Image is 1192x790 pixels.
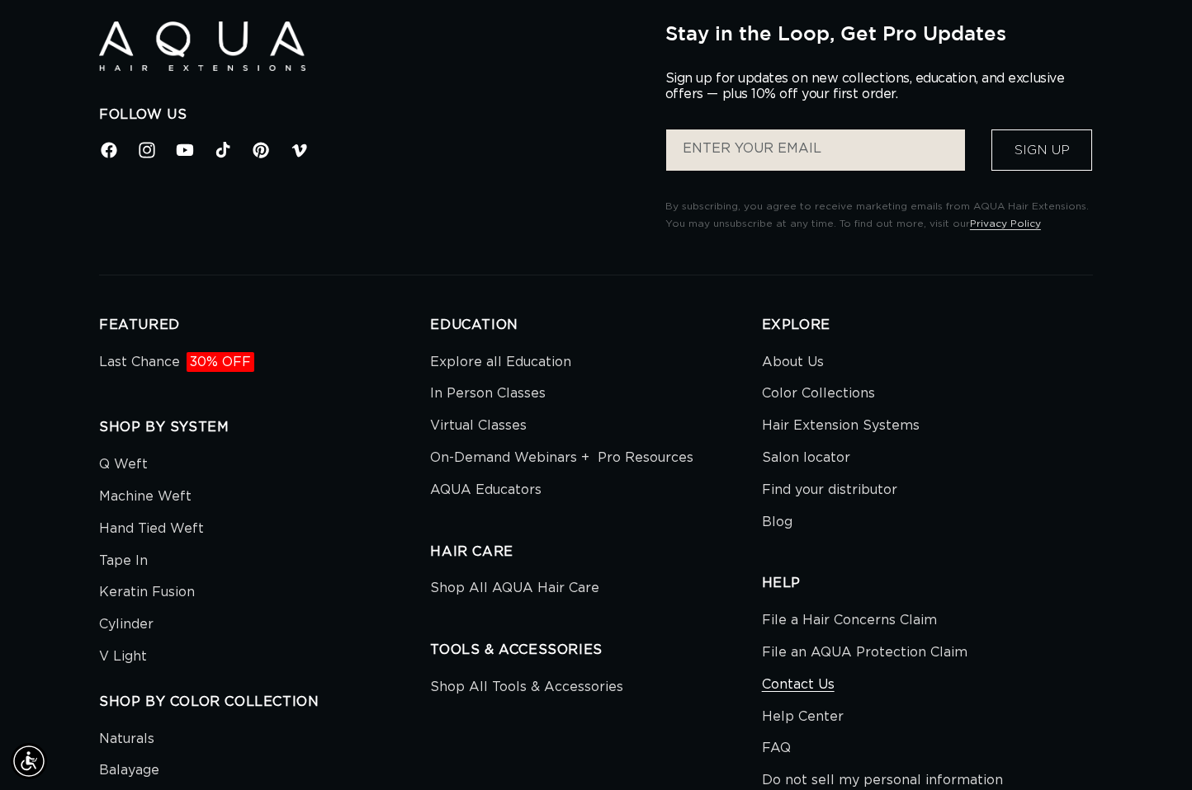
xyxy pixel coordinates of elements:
[430,576,599,604] a: Shop All AQUA Hair Care
[187,352,254,372] span: 30% OFF
[99,609,154,641] a: Cylinder
[762,410,920,442] a: Hair Extension Systems
[430,675,623,703] a: Shop All Tools & Accessories
[665,71,1078,102] p: Sign up for updates on new collections, education, and exclusive offers — plus 10% off your first...
[430,442,693,474] a: On-Demand Webinars + Pro Resources
[11,743,47,779] div: Accessibility Menu
[430,317,761,334] h2: EDUCATION
[762,575,1093,592] h2: HELP
[665,21,1093,45] h2: Stay in the Loop, Get Pro Updates
[1109,711,1192,790] iframe: Chat Widget
[99,350,254,379] a: Last Chance30% OFF
[430,410,527,442] a: Virtual Classes
[991,129,1092,171] button: Sign Up
[99,106,641,124] h2: Follow Us
[430,642,761,659] h2: TOOLS & ACCESSORIES
[99,453,148,481] a: Q Weft
[762,350,824,379] a: About Us
[99,576,195,609] a: Keratin Fusion
[99,481,192,513] a: Machine Weft
[762,732,791,764] a: FAQ
[762,474,897,506] a: Find your distributor
[762,317,1093,334] h2: EXPLORE
[762,637,967,669] a: File an AQUA Protection Claim
[430,378,546,410] a: In Person Classes
[970,219,1041,228] a: Privacy Policy
[99,317,430,334] h2: FEATURED
[762,609,937,637] a: File a Hair Concerns Claim
[762,378,875,410] a: Color Collections
[430,350,571,379] a: Explore all Education
[99,727,154,755] a: Naturals
[99,419,430,436] h2: SHOP BY SYSTEM
[99,21,305,72] img: Aqua Hair Extensions
[762,669,835,701] a: Contact Us
[430,543,761,561] h2: HAIR CARE
[99,755,159,787] a: Balayage
[99,694,430,711] h2: SHOP BY COLOR COLLECTION
[762,701,844,733] a: Help Center
[99,513,204,545] a: Hand Tied Weft
[762,506,792,538] a: Blog
[430,474,542,506] a: AQUA Educators
[665,198,1093,233] p: By subscribing, you agree to receive marketing emails from AQUA Hair Extensions. You may unsubscr...
[666,129,965,171] input: ENTER YOUR EMAIL
[99,545,148,577] a: Tape In
[762,442,850,474] a: Salon locator
[99,641,147,673] a: V Light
